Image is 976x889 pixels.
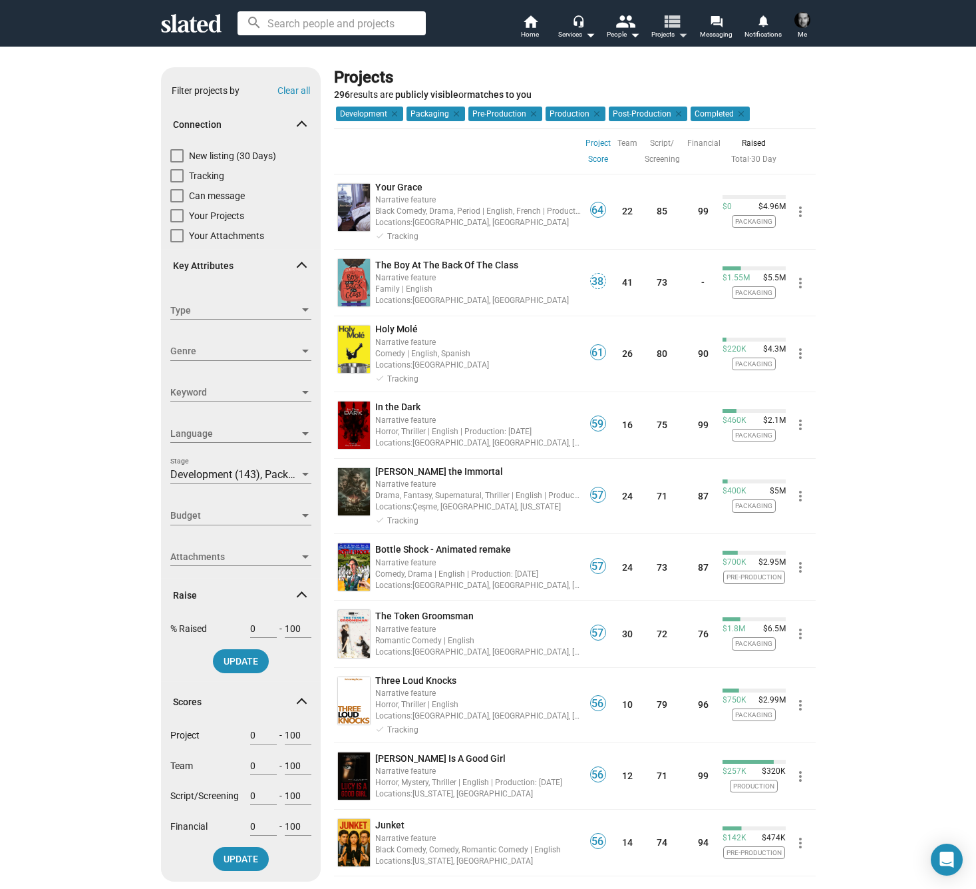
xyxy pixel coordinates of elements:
[335,323,373,376] a: undefined
[375,324,418,334] span: Holy Molé
[338,543,370,591] img: undefined
[375,789,412,798] span: Locations:
[161,104,321,147] mat-expansion-panel-header: Connection
[590,280,606,291] a: 38
[723,557,746,568] span: $700K
[336,107,403,121] mat-chip: Development
[338,610,370,657] img: undefined
[591,768,605,782] span: 56
[758,624,786,635] span: $6.5M
[338,326,370,373] img: undefined
[375,204,581,217] div: Black Comedy, Drama, Period | English, French | Production: [DATE]
[732,499,776,512] span: Packaging
[213,847,269,871] button: UPDATE
[335,465,373,518] a: undefined
[591,204,605,217] span: 64
[375,856,412,866] span: Locations:
[657,699,667,710] a: 79
[335,607,373,660] a: undefined
[731,154,749,164] a: Total
[161,619,321,681] div: Raise
[731,154,751,164] span: ·
[375,647,412,657] span: Locations:
[617,135,637,151] a: Team
[622,348,633,359] a: 26
[591,346,605,360] span: 61
[698,420,709,430] a: 99
[334,89,532,100] span: results are or
[792,417,808,433] mat-icon: more_vert
[375,723,385,733] mat-icon: done
[173,260,298,272] span: Key Attributes
[375,819,581,867] a: JunketNarrative featureBlack Comedy, Comedy, Romantic Comedy | EnglishLocations:[US_STATE], [GEOG...
[622,770,633,781] a: 12
[338,402,370,449] img: undefined
[375,634,581,647] div: Romantic Comedy | English
[407,107,465,121] mat-chip: Packaging
[375,543,581,591] a: Bottle Shock - Animated remakeNarrative featureComedy, Drama | English | Production: [DATE]Locati...
[161,681,321,723] mat-expansion-panel-header: Scores
[387,108,399,120] mat-icon: clear
[238,11,426,35] input: Search people and projects
[375,500,581,513] div: Çeşme, [GEOGRAPHIC_DATA], [US_STATE]
[338,468,370,515] img: undefined
[338,259,370,306] img: undefined
[723,766,746,777] span: $257K
[335,399,373,451] a: undefined
[277,85,310,96] button: Clear all
[792,204,808,220] mat-icon: more_vert
[173,589,298,602] span: Raise
[732,709,776,721] span: Packaging
[701,277,705,288] a: -
[375,776,581,788] div: Horror, Mystery, Thriller | English | Production: [DATE]
[572,15,584,27] mat-icon: headset_mic
[250,817,311,847] div: -
[189,169,224,182] span: Tracking
[334,67,810,89] div: Projects
[732,358,776,370] span: Packaging
[756,14,769,27] mat-icon: notifications
[590,703,606,713] a: 56
[375,645,581,658] div: [GEOGRAPHIC_DATA], [GEOGRAPHIC_DATA], [GEOGRAPHIC_DATA], [GEOGRAPHIC_DATA], [GEOGRAPHIC_DATA], [G...
[622,562,633,573] a: 24
[734,108,746,120] mat-icon: clear
[647,13,693,43] button: Projects
[375,581,412,590] span: Locations:
[335,181,373,234] a: undefined
[375,336,581,348] div: Narrative feature
[675,27,691,43] mat-icon: arrow_drop_down
[591,275,605,288] span: 38
[335,541,373,593] a: undefined
[375,687,581,699] div: Narrative feature
[170,619,311,649] div: % Raised
[375,514,385,523] mat-icon: done
[591,627,605,640] span: 57
[698,491,709,501] a: 87
[585,135,611,167] a: Project Score
[387,516,418,525] span: Tracking
[657,837,667,848] a: 74
[375,610,581,658] a: The Token GroomsmanNarrative featureRomantic Comedy | EnglishLocations:[GEOGRAPHIC_DATA], [GEOGRA...
[375,544,511,555] span: Bottle Shock - Animated remake
[375,358,581,371] div: [GEOGRAPHIC_DATA]
[387,374,418,384] span: Tracking
[375,425,581,438] div: Horror, Thriller | English | Production: [DATE]
[250,756,311,786] div: -
[657,348,667,359] a: 80
[723,833,746,844] span: $142K
[723,695,746,706] span: $750K
[224,847,258,871] span: UPDATE
[387,725,418,735] span: Tracking
[723,202,732,212] span: $0
[375,438,412,447] span: Locations:
[375,323,581,385] a: Holy MoléNarrative featureComedy | English, SpanishLocations:[GEOGRAPHIC_DATA]Tracking
[756,766,786,777] span: $320K
[170,386,299,400] span: Keyword
[590,423,606,434] a: 59
[375,709,581,722] div: [GEOGRAPHIC_DATA], [GEOGRAPHIC_DATA], [GEOGRAPHIC_DATA], [GEOGRAPHIC_DATA], [GEOGRAPHIC_DATA], [G...
[375,820,405,830] span: Junket
[335,816,373,869] a: undefined
[526,108,538,120] mat-icon: clear
[744,27,782,43] span: Notifications
[375,477,581,490] div: Narrative feature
